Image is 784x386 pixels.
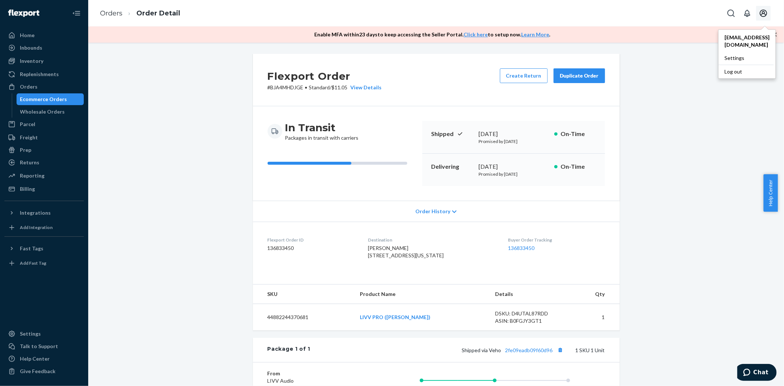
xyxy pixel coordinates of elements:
[20,355,50,362] div: Help Center
[20,121,35,128] div: Parcel
[20,172,44,179] div: Reporting
[4,144,84,156] a: Prep
[522,31,549,37] a: Learn More
[20,96,67,103] div: Ecommerce Orders
[4,170,84,182] a: Reporting
[268,345,311,355] div: Package 1 of 1
[20,185,35,193] div: Billing
[253,304,354,331] td: 44882244370681
[20,343,58,350] div: Talk to Support
[479,162,548,171] div: [DATE]
[4,243,84,254] button: Fast Tags
[561,130,596,138] p: On-Time
[556,345,565,355] button: Copy tracking number
[495,310,564,317] div: DSKU: D4UTAL87RDD
[508,245,535,251] a: 136833450
[268,244,357,252] dd: 136833450
[268,237,357,243] dt: Flexport Order ID
[4,353,84,365] a: Help Center
[479,171,548,177] p: Promised by [DATE]
[554,68,605,83] button: Duplicate Order
[20,209,51,217] div: Integrations
[489,285,570,304] th: Details
[17,93,84,105] a: Ecommerce Orders
[495,317,564,325] div: ASIN: B0FGJY3GT1
[479,130,548,138] div: [DATE]
[20,83,37,90] div: Orders
[268,84,382,91] p: # BJA4MHDJGE / $11.05
[20,57,43,65] div: Inventory
[462,347,565,353] span: Shipped via Veho
[4,55,84,67] a: Inventory
[285,121,359,134] h3: In Transit
[20,330,41,337] div: Settings
[310,345,605,355] div: 1 SKU 1 Unit
[348,84,382,91] button: View Details
[20,134,38,141] div: Freight
[763,174,778,212] button: Help Center
[268,68,382,84] h2: Flexport Order
[20,146,31,154] div: Prep
[4,365,84,377] button: Give Feedback
[20,260,46,266] div: Add Fast Tag
[431,130,473,138] p: Shipped
[4,222,84,233] a: Add Integration
[20,32,35,39] div: Home
[368,237,497,243] dt: Destination
[724,6,738,21] button: Open Search Box
[431,162,473,171] p: Delivering
[719,65,774,78] button: Log out
[309,84,330,90] span: Standard
[4,340,84,352] button: Talk to Support
[561,162,596,171] p: On-Time
[464,31,488,37] a: Click here
[719,31,776,51] a: [EMAIL_ADDRESS][DOMAIN_NAME]
[17,106,84,118] a: Wholesale Orders
[20,71,59,78] div: Replenishments
[8,10,39,17] img: Flexport logo
[368,245,444,258] span: [PERSON_NAME] [STREET_ADDRESS][US_STATE]
[719,51,776,65] div: Settings
[737,364,777,382] iframe: Opens a widget where you can chat to one of our agents
[4,118,84,130] a: Parcel
[253,285,354,304] th: SKU
[305,84,308,90] span: •
[315,31,551,38] p: Enable MFA within 23 days to keep accessing the Seller Portal. to setup now. .
[100,9,122,17] a: Orders
[69,6,84,21] button: Close Navigation
[4,328,84,340] a: Settings
[285,121,359,142] div: Packages in transit with carriers
[94,3,186,24] ol: breadcrumbs
[4,42,84,54] a: Inbounds
[4,68,84,80] a: Replenishments
[740,6,755,21] button: Open notifications
[20,108,65,115] div: Wholesale Orders
[354,285,489,304] th: Product Name
[505,347,553,353] a: 2fe09eadb09f60d96
[415,208,450,215] span: Order History
[360,314,430,320] a: LIVV PRO ([PERSON_NAME])
[20,224,53,230] div: Add Integration
[4,207,84,219] button: Integrations
[20,368,56,375] div: Give Feedback
[4,81,84,93] a: Orders
[560,72,599,79] div: Duplicate Order
[4,183,84,195] a: Billing
[4,257,84,269] a: Add Fast Tag
[4,132,84,143] a: Freight
[479,138,548,144] p: Promised by [DATE]
[756,6,771,21] button: Open account menu
[4,157,84,168] a: Returns
[500,68,548,83] button: Create Return
[570,285,620,304] th: Qty
[4,29,84,41] a: Home
[136,9,180,17] a: Order Detail
[20,245,43,252] div: Fast Tags
[724,34,770,49] span: [EMAIL_ADDRESS][DOMAIN_NAME]
[20,159,39,166] div: Returns
[570,304,620,331] td: 1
